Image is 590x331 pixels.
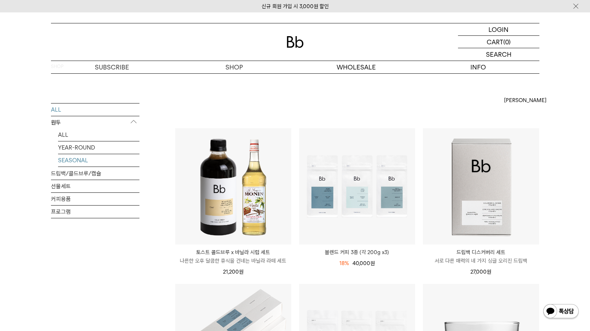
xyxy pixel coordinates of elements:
[239,269,244,275] span: 원
[175,257,291,265] p: 나른한 오후 달콤한 휴식을 건네는 바닐라 라떼 세트
[51,205,139,218] a: 프로그램
[175,248,291,257] p: 토스트 콜드브루 x 바닐라 시럽 세트
[58,141,139,153] a: YEAR-ROUND
[458,23,539,36] a: LOGIN
[370,260,375,267] span: 원
[487,36,503,48] p: CART
[423,128,539,245] img: 드립백 디스커버리 세트
[299,248,415,257] a: 블렌드 커피 3종 (각 200g x3)
[295,61,417,73] p: WHOLESALE
[51,167,139,179] a: 드립백/콜드브루/캡슐
[458,36,539,48] a: CART (0)
[470,269,491,275] span: 27,000
[175,248,291,265] a: 토스트 콜드브루 x 바닐라 시럽 세트 나른한 오후 달콤한 휴식을 건네는 바닐라 라떼 세트
[287,36,304,48] img: 로고
[262,3,329,10] a: 신규 회원 가입 시 3,000원 할인
[486,48,511,61] p: SEARCH
[423,257,539,265] p: 서로 다른 매력의 네 가지 싱글 오리진 드립백
[58,128,139,141] a: ALL
[488,23,509,35] p: LOGIN
[51,103,139,116] a: ALL
[423,248,539,265] a: 드립백 디스커버리 세트 서로 다른 매력의 네 가지 싱글 오리진 드립백
[299,128,415,245] img: 블렌드 커피 3종 (각 200g x3)
[423,248,539,257] p: 드립백 디스커버리 세트
[51,61,173,73] a: SUBSCRIBE
[51,180,139,192] a: 선물세트
[487,269,491,275] span: 원
[339,259,349,268] div: 18%
[353,260,375,267] span: 40,000
[504,96,546,105] span: [PERSON_NAME]
[58,154,139,166] a: SEASONAL
[503,36,511,48] p: (0)
[51,192,139,205] a: 커피용품
[223,269,244,275] span: 21,200
[543,303,579,320] img: 카카오톡 채널 1:1 채팅 버튼
[51,116,139,129] p: 원두
[417,61,539,73] p: INFO
[173,61,295,73] a: SHOP
[175,128,291,245] img: 토스트 콜드브루 x 바닐라 시럽 세트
